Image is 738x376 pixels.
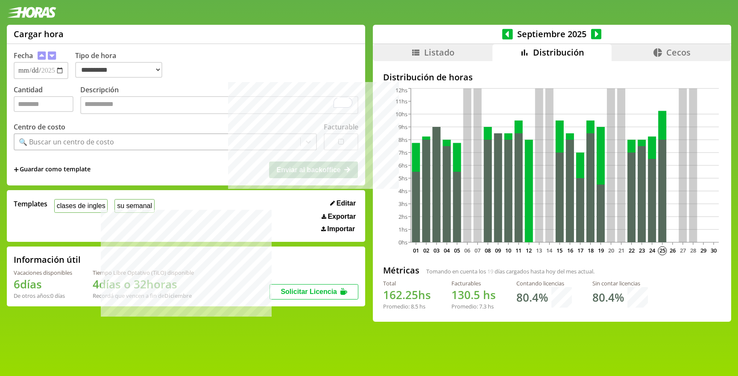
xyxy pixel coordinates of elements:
span: Cecos [666,47,691,58]
div: De otros años: 0 días [14,292,72,300]
text: 30 [711,247,717,254]
button: Solicitar Licencia [269,284,358,300]
text: 13 [536,247,542,254]
h1: 80.4 % [516,290,548,305]
tspan: 1hs [398,226,407,233]
h1: 4 días o 32 horas [93,276,194,292]
tspan: 9hs [398,123,407,131]
tspan: 6hs [398,162,407,169]
div: Promedio: hs [383,303,431,310]
select: Tipo de hora [75,62,162,78]
text: 28 [690,247,696,254]
span: Solicitar Licencia [281,288,337,295]
span: Tomando en cuenta los días cargados hasta hoy del mes actual. [426,267,594,275]
span: Importar [327,225,355,233]
label: Cantidad [14,85,80,116]
button: Editar [328,199,358,208]
input: Cantidad [14,96,73,112]
h2: Métricas [383,264,419,276]
text: 17 [577,247,583,254]
label: Fecha [14,51,33,60]
label: Descripción [80,85,358,116]
text: 22 [629,247,635,254]
span: Editar [337,200,356,207]
label: Tipo de hora [75,51,169,79]
h1: 80.4 % [592,290,624,305]
text: 10 [505,247,511,254]
textarea: To enrich screen reader interactions, please activate Accessibility in Grammarly extension settings [80,96,358,114]
tspan: 11hs [395,97,407,105]
text: 06 [464,247,470,254]
div: Recordá que vencen a fin de [93,292,194,300]
button: su semanal [114,199,154,212]
tspan: 3hs [398,200,407,208]
text: 20 [608,247,614,254]
text: 16 [567,247,573,254]
div: Tiempo Libre Optativo (TiLO) disponible [93,269,194,276]
tspan: 0hs [398,238,407,246]
text: 18 [587,247,593,254]
label: Facturable [324,122,358,132]
tspan: 5hs [398,174,407,182]
div: Facturables [451,279,496,287]
text: 11 [515,247,521,254]
span: 130.5 [451,287,480,303]
tspan: 12hs [395,86,407,94]
text: 21 [618,247,624,254]
text: 14 [546,247,553,254]
tspan: 7hs [398,149,407,156]
div: 🔍 Buscar un centro de costo [19,137,114,147]
text: 01 [413,247,419,254]
span: Septiembre 2025 [513,28,591,40]
text: 07 [474,247,480,254]
text: 23 [639,247,645,254]
text: 27 [680,247,686,254]
span: 162.25 [383,287,418,303]
tspan: 10hs [395,110,407,118]
div: Contando licencias [516,279,572,287]
text: 05 [454,247,460,254]
tspan: 4hs [398,187,407,195]
h1: Cargar hora [14,28,64,40]
text: 12 [526,247,532,254]
h2: Información útil [14,254,81,265]
button: Exportar [319,212,358,221]
text: 04 [444,247,450,254]
span: Exportar [328,213,356,220]
text: 29 [700,247,706,254]
b: Diciembre [164,292,192,300]
button: clases de ingles [54,199,108,212]
div: Total [383,279,431,287]
span: Listado [424,47,454,58]
h1: hs [383,287,431,303]
text: 02 [423,247,429,254]
img: logotipo [7,7,56,18]
text: 26 [670,247,676,254]
div: Vacaciones disponibles [14,269,72,276]
tspan: 2hs [398,213,407,220]
text: 03 [433,247,439,254]
label: Centro de costo [14,122,65,132]
span: Templates [14,199,47,209]
h1: 6 días [14,276,72,292]
text: 24 [649,247,656,254]
text: 25 [659,247,665,254]
span: 8.5 [411,303,418,310]
h1: hs [451,287,496,303]
tspan: 8hs [398,136,407,144]
text: 09 [495,247,501,254]
text: 08 [485,247,491,254]
span: + [14,165,19,174]
span: 19 [487,267,493,275]
span: Distribución [533,47,584,58]
div: Promedio: hs [451,303,496,310]
span: 7.3 [479,303,486,310]
span: +Guardar como template [14,165,91,174]
text: 15 [556,247,562,254]
h2: Distribución de horas [383,71,721,83]
div: Sin contar licencias [592,279,648,287]
text: 19 [597,247,603,254]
